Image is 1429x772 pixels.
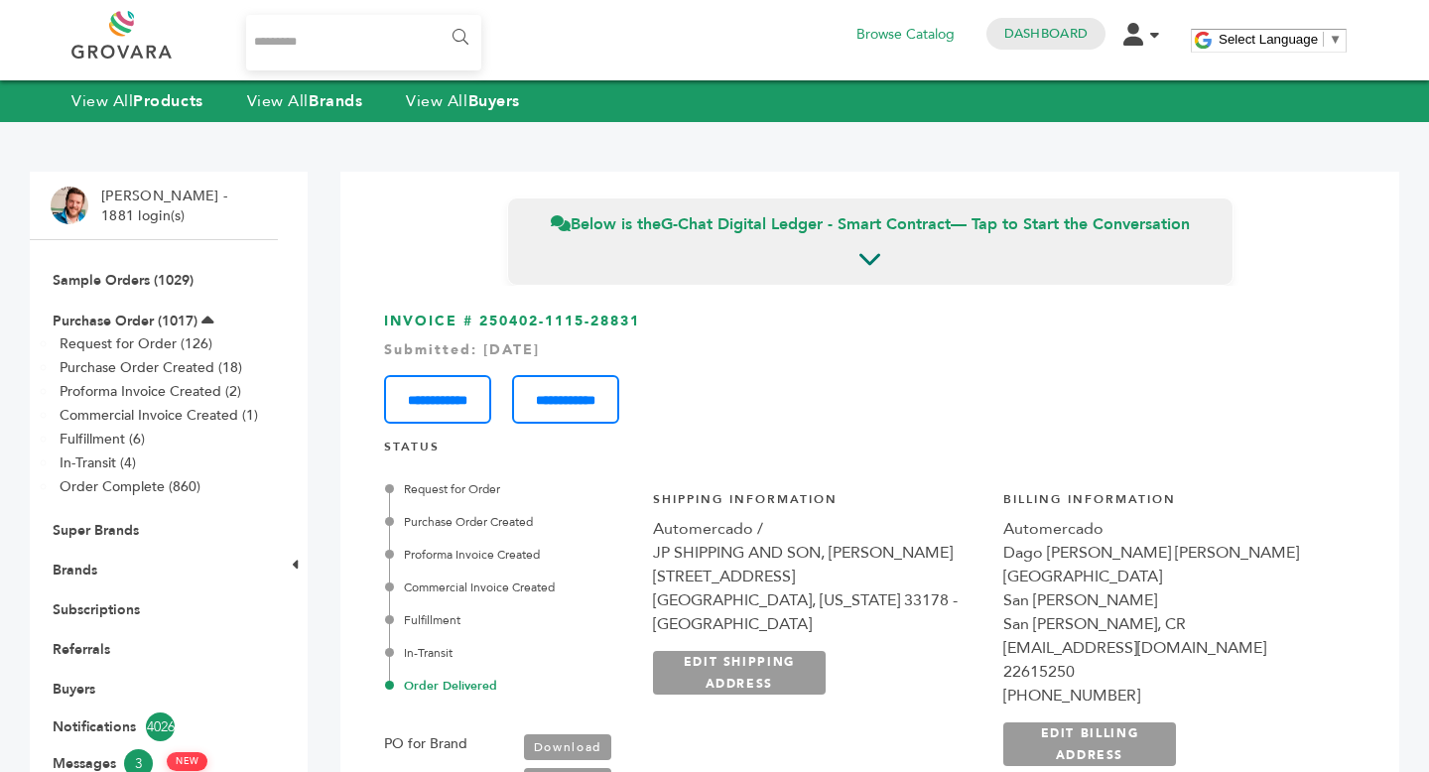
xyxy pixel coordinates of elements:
[1003,491,1334,518] h4: Billing Information
[653,651,826,695] a: EDIT SHIPPING ADDRESS
[146,712,175,741] span: 4026
[856,24,955,46] a: Browse Catalog
[53,271,194,290] a: Sample Orders (1029)
[1003,588,1334,612] div: San [PERSON_NAME]
[60,406,258,425] a: Commercial Invoice Created (1)
[53,600,140,619] a: Subscriptions
[389,677,631,695] div: Order Delivered
[653,588,983,636] div: [GEOGRAPHIC_DATA], [US_STATE] 33178 - [GEOGRAPHIC_DATA]
[384,312,1356,424] h3: INVOICE # 250402-1115-28831
[1219,32,1342,47] a: Select Language​
[1003,565,1334,588] div: [GEOGRAPHIC_DATA]
[53,521,139,540] a: Super Brands
[101,187,232,225] li: [PERSON_NAME] - 1881 login(s)
[1003,660,1334,684] div: 22615250
[1003,517,1334,541] div: Automercado
[246,15,481,70] input: Search...
[133,90,202,112] strong: Products
[551,213,1190,235] span: Below is the — Tap to Start the Conversation
[309,90,362,112] strong: Brands
[60,477,200,496] a: Order Complete (860)
[1003,722,1176,766] a: EDIT BILLING ADDRESS
[53,712,255,741] a: Notifications4026
[1003,636,1334,660] div: [EMAIL_ADDRESS][DOMAIN_NAME]
[1219,32,1318,47] span: Select Language
[406,90,520,112] a: View AllBuyers
[389,611,631,629] div: Fulfillment
[389,546,631,564] div: Proforma Invoice Created
[1323,32,1324,47] span: ​
[53,680,95,699] a: Buyers
[653,565,983,588] div: [STREET_ADDRESS]
[60,430,145,449] a: Fulfillment (6)
[60,358,242,377] a: Purchase Order Created (18)
[60,453,136,472] a: In-Transit (4)
[1004,25,1088,43] a: Dashboard
[653,517,983,541] div: Automercado /
[389,513,631,531] div: Purchase Order Created
[653,491,983,518] h4: Shipping Information
[384,439,1356,465] h4: STATUS
[1003,612,1334,636] div: San [PERSON_NAME], CR
[389,644,631,662] div: In-Transit
[1003,541,1334,565] div: Dago [PERSON_NAME] [PERSON_NAME]
[468,90,520,112] strong: Buyers
[661,213,951,235] strong: G-Chat Digital Ledger - Smart Contract
[524,734,611,760] a: Download
[1003,684,1334,708] div: [PHONE_NUMBER]
[384,340,1356,360] div: Submitted: [DATE]
[247,90,363,112] a: View AllBrands
[53,561,97,579] a: Brands
[167,752,207,771] span: NEW
[1329,32,1342,47] span: ▼
[71,90,203,112] a: View AllProducts
[653,541,983,565] div: JP SHIPPING AND SON, [PERSON_NAME]
[60,334,212,353] a: Request for Order (126)
[389,579,631,596] div: Commercial Invoice Created
[384,732,467,756] label: PO for Brand
[53,640,110,659] a: Referrals
[60,382,241,401] a: Proforma Invoice Created (2)
[53,312,197,330] a: Purchase Order (1017)
[389,480,631,498] div: Request for Order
